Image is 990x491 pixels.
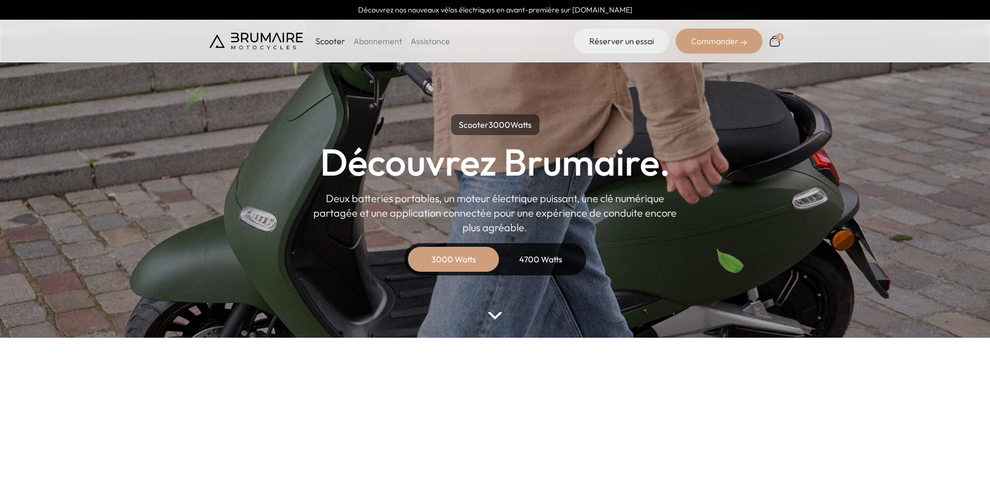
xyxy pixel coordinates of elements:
img: Panier [768,35,781,47]
div: Commander [676,29,762,54]
a: Réserver un essai [574,29,669,54]
p: Scooter Watts [451,114,539,135]
a: 2 [768,35,781,47]
p: Scooter [315,35,345,47]
a: Assistance [411,36,450,46]
img: arrow-bottom.png [488,312,501,320]
div: 2 [776,33,784,41]
img: Brumaire Motocycles [209,33,303,49]
img: right-arrow-2.png [741,39,747,46]
a: Abonnement [353,36,402,46]
h1: Découvrez Brumaire. [320,143,670,181]
div: 3000 Watts [412,247,495,272]
div: 4700 Watts [499,247,583,272]
p: Deux batteries portables, un moteur électrique puissant, une clé numérique partagée et une applic... [313,191,677,235]
span: 3000 [489,120,510,130]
